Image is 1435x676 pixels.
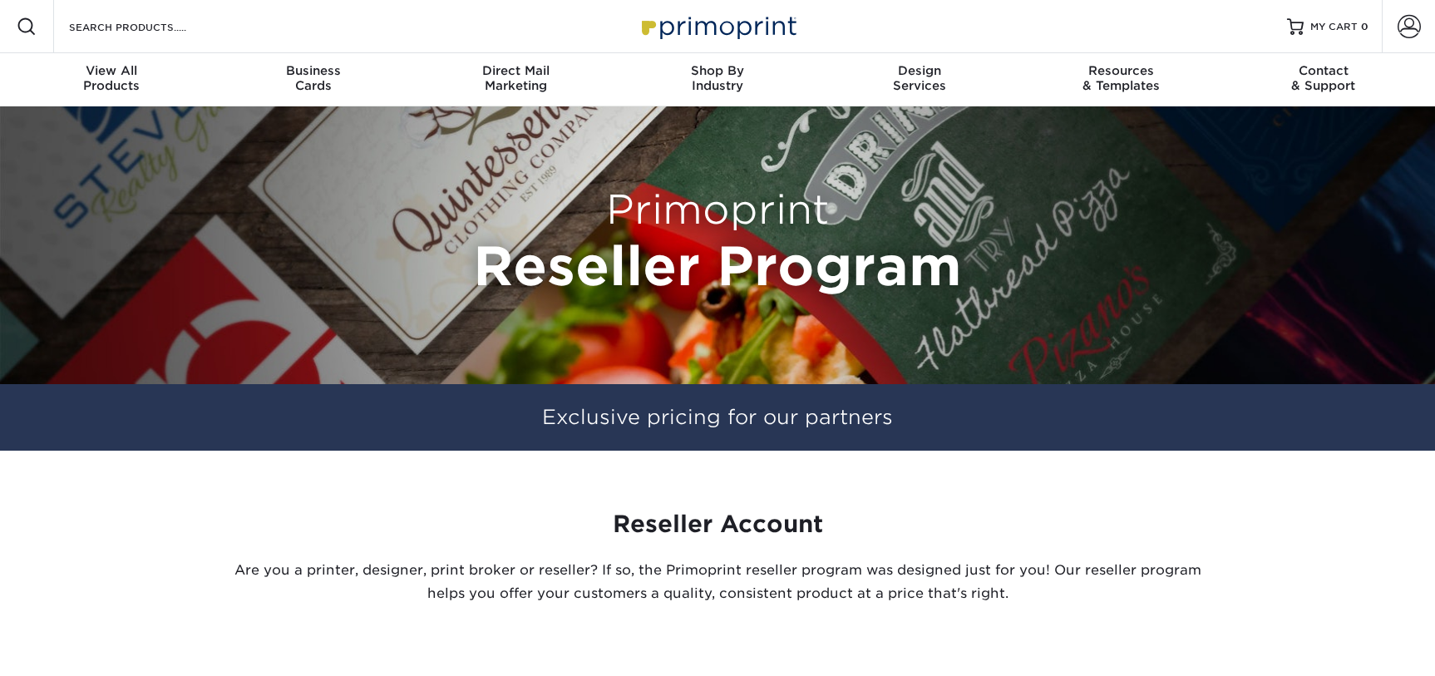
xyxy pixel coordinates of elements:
h3: Reseller Account [231,511,1204,539]
div: Cards [213,63,415,93]
div: Services [818,63,1020,93]
a: Direct MailMarketing [415,53,617,106]
a: View AllProducts [11,53,213,106]
div: & Templates [1020,63,1222,93]
a: DesignServices [818,53,1020,106]
h1: Reseller Program [231,234,1204,299]
p: Are you a printer, designer, print broker or reseller? If so, the Primoprint reseller program was... [231,559,1204,605]
h2: Primoprint [231,186,1204,234]
span: Resources [1020,63,1222,78]
a: Resources& Templates [1020,53,1222,106]
a: Contact& Support [1222,53,1424,106]
span: Business [213,63,415,78]
span: 0 [1361,21,1368,32]
span: MY CART [1310,20,1358,34]
div: Products [11,63,213,93]
a: Shop ByIndustry [617,53,819,106]
span: Direct Mail [415,63,617,78]
span: Contact [1222,63,1424,78]
div: & Support [1222,63,1424,93]
span: Design [818,63,1020,78]
img: Primoprint [634,8,801,44]
span: Shop By [617,63,819,78]
input: SEARCH PRODUCTS..... [67,17,229,37]
div: Exclusive pricing for our partners [219,384,1216,451]
a: BusinessCards [213,53,415,106]
div: Industry [617,63,819,93]
span: View All [11,63,213,78]
div: Marketing [415,63,617,93]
